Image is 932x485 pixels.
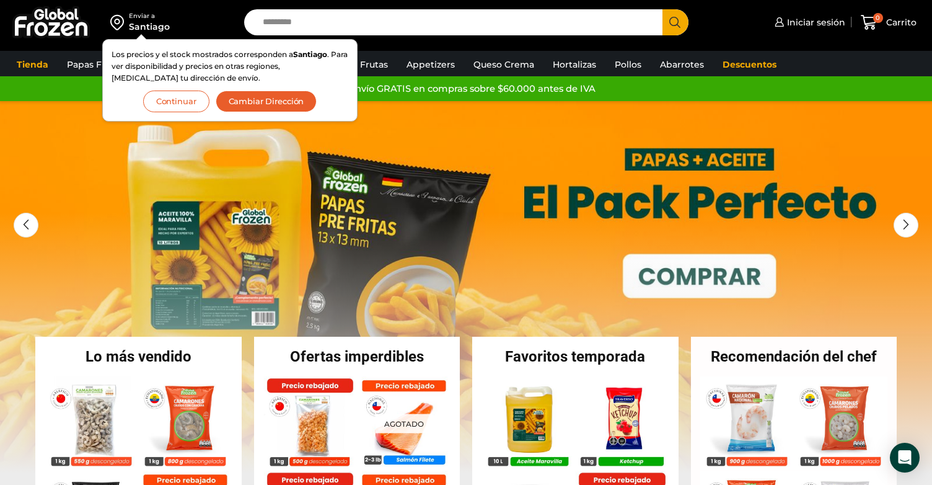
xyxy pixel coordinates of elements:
a: Queso Crema [467,53,540,76]
div: Santiago [129,20,170,33]
h2: Lo más vendido [35,349,242,364]
p: Agotado [375,414,432,433]
button: Continuar [143,91,209,112]
div: Open Intercom Messenger [890,443,920,473]
a: 0 Carrito [858,8,920,37]
a: Pollos [609,53,648,76]
img: address-field-icon.svg [110,12,129,33]
span: Iniciar sesión [784,16,845,29]
button: Search button [662,9,688,35]
a: Papas Fritas [61,53,127,76]
div: Enviar a [129,12,170,20]
strong: Santiago [293,50,327,59]
a: Hortalizas [547,53,602,76]
div: Next slide [894,213,918,238]
div: Previous slide [14,213,38,238]
h2: Favoritos temporada [472,349,679,364]
a: Abarrotes [654,53,710,76]
a: Appetizers [400,53,461,76]
span: 0 [873,13,883,23]
span: Carrito [883,16,917,29]
a: Tienda [11,53,55,76]
h2: Recomendación del chef [691,349,897,364]
button: Cambiar Dirección [216,91,317,112]
a: Iniciar sesión [772,10,845,35]
h2: Ofertas imperdibles [254,349,460,364]
p: Los precios y el stock mostrados corresponden a . Para ver disponibilidad y precios en otras regi... [112,48,348,84]
a: Descuentos [716,53,783,76]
